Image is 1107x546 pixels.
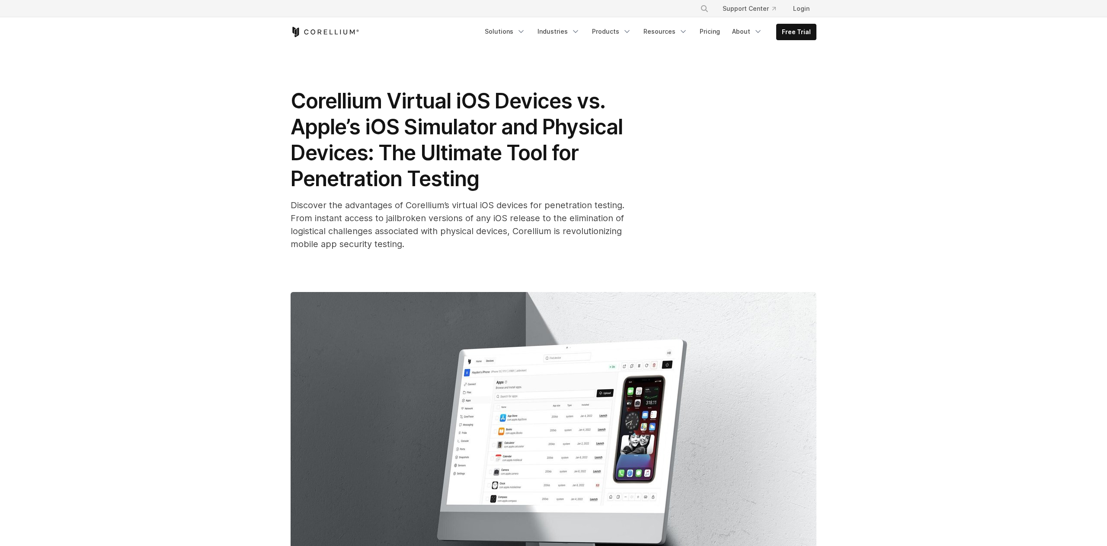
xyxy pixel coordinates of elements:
a: Login [786,1,816,16]
span: Corellium Virtual iOS Devices vs. Apple’s iOS Simulator and Physical Devices: The Ultimate Tool f... [291,88,623,191]
div: Navigation Menu [480,24,816,40]
a: Industries [532,24,585,39]
a: Solutions [480,24,531,39]
a: Products [587,24,637,39]
a: About [727,24,768,39]
a: Pricing [694,24,725,39]
a: Corellium Home [291,27,359,37]
button: Search [697,1,712,16]
a: Free Trial [777,24,816,40]
a: Resources [638,24,693,39]
div: Navigation Menu [690,1,816,16]
span: Discover the advantages of Corellium’s virtual iOS devices for penetration testing. From instant ... [291,200,624,249]
a: Support Center [716,1,783,16]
